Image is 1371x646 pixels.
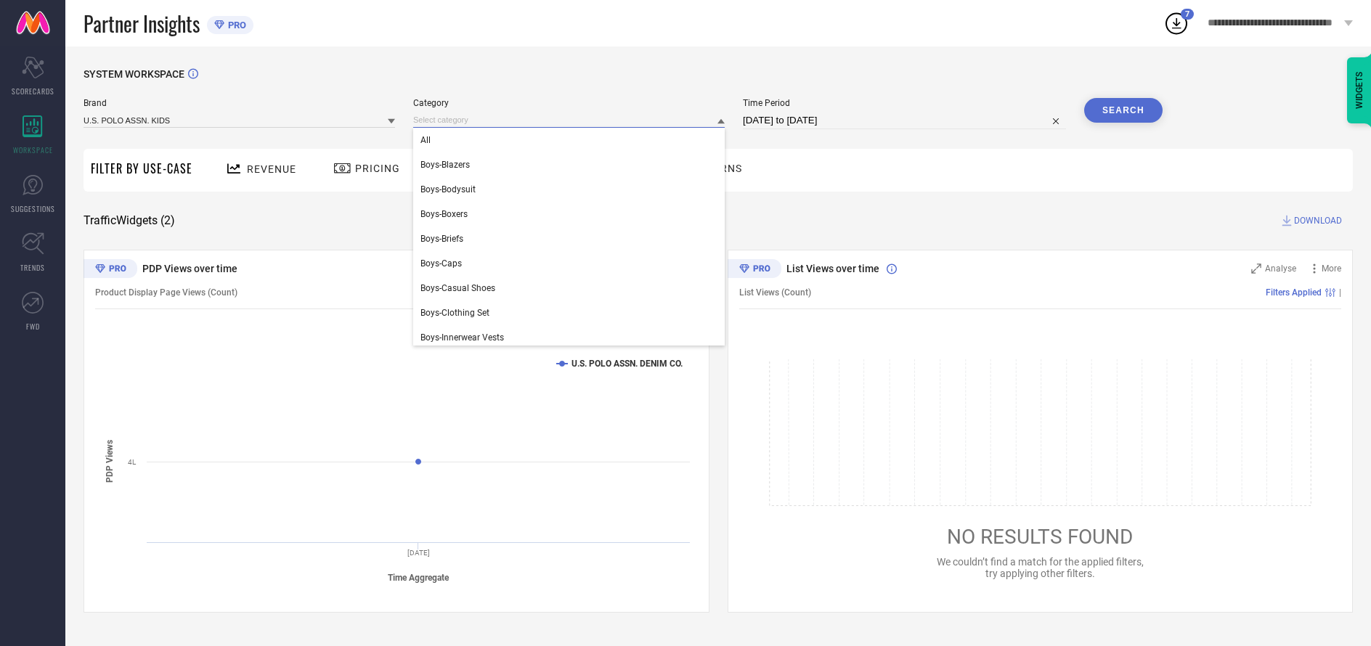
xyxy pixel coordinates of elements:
span: We couldn’t find a match for the applied filters, try applying other filters. [937,556,1144,579]
input: Select time period [743,112,1066,129]
span: List Views over time [786,263,879,274]
span: TRENDS [20,262,45,273]
span: PRO [224,20,246,30]
span: 7 [1185,9,1189,19]
div: Boys-Blazers [413,152,725,177]
span: Time Period [743,98,1066,108]
input: Select category [413,113,725,128]
span: Partner Insights [84,9,200,38]
span: FWD [26,321,40,332]
span: NO RESULTS FOUND [947,525,1133,549]
div: All [413,128,725,152]
span: SCORECARDS [12,86,54,97]
div: Boys-Boxers [413,202,725,226]
span: More [1322,263,1341,274]
div: Boys-Casual Shoes [413,276,725,300]
div: Boys-Bodysuit [413,177,725,202]
span: Boys-Caps [420,258,462,269]
div: Open download list [1163,10,1189,36]
tspan: Time Aggregate [388,573,449,583]
span: Filter By Use-Case [91,160,192,177]
span: Boys-Briefs [420,234,463,244]
span: Revenue [247,163,296,175]
div: Premium [84,259,137,281]
span: Analyse [1265,263,1296,274]
svg: Zoom [1251,263,1261,274]
span: All [420,135,431,145]
span: Boys-Clothing Set [420,308,489,318]
div: Boys-Clothing Set [413,300,725,325]
span: WORKSPACE [13,144,53,155]
span: Filters Applied [1266,287,1322,298]
span: Traffic Widgets ( 2 ) [84,213,175,228]
div: Premium [728,259,781,281]
span: Product Display Page Views (Count) [95,287,237,298]
span: | [1339,287,1341,298]
span: PDP Views over time [142,263,237,274]
span: SUGGESTIONS [11,203,55,214]
tspan: PDP Views [105,440,115,483]
span: Boys-Boxers [420,209,468,219]
span: SYSTEM WORKSPACE [84,68,184,80]
span: Category [413,98,725,108]
span: Boys-Casual Shoes [420,283,495,293]
div: Boys-Briefs [413,226,725,251]
div: Boys-Caps [413,251,725,276]
span: Brand [84,98,395,108]
text: 4L [128,458,137,466]
text: U.S. POLO ASSN. DENIM CO. [571,359,683,369]
button: Search [1084,98,1163,123]
text: [DATE] [407,549,430,557]
span: Pricing [355,163,400,174]
div: Boys-Innerwear Vests [413,325,725,350]
span: Boys-Innerwear Vests [420,332,504,343]
span: Boys-Blazers [420,160,470,170]
span: Boys-Bodysuit [420,184,476,195]
span: List Views (Count) [739,287,811,298]
span: DOWNLOAD [1294,213,1342,228]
